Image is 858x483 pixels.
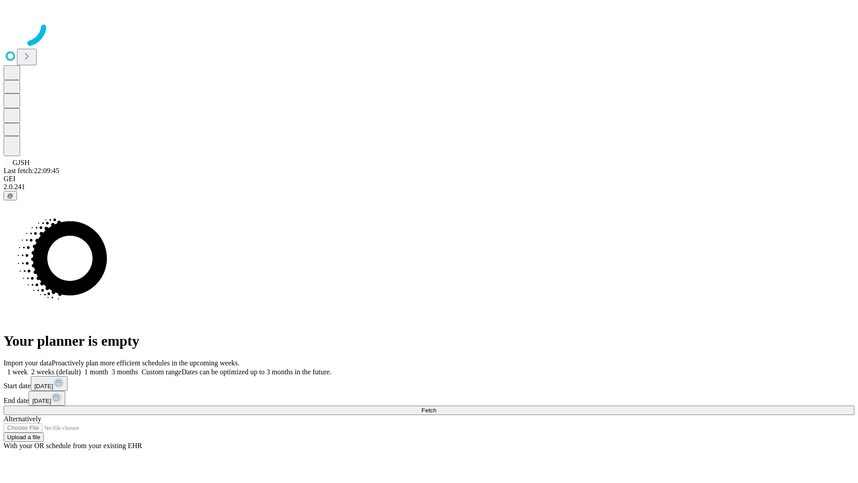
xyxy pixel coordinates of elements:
[29,391,65,406] button: [DATE]
[52,359,240,367] span: Proactively plan more efficient schedules in the upcoming weeks.
[181,368,331,376] span: Dates can be optimized up to 3 months in the future.
[112,368,138,376] span: 3 months
[13,159,29,166] span: GJSH
[4,333,854,349] h1: Your planner is empty
[4,415,41,423] span: Alternatively
[7,192,13,199] span: @
[4,376,854,391] div: Start date
[4,183,854,191] div: 2.0.241
[31,368,81,376] span: 2 weeks (default)
[142,368,181,376] span: Custom range
[4,442,142,449] span: With your OR schedule from your existing EHR
[4,432,44,442] button: Upload a file
[4,175,854,183] div: GEI
[421,407,436,414] span: Fetch
[31,376,67,391] button: [DATE]
[4,167,59,174] span: Last fetch: 22:09:45
[4,391,854,406] div: End date
[4,359,52,367] span: Import your data
[84,368,108,376] span: 1 month
[32,398,51,404] span: [DATE]
[7,368,28,376] span: 1 week
[4,406,854,415] button: Fetch
[4,191,17,200] button: @
[34,383,53,390] span: [DATE]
